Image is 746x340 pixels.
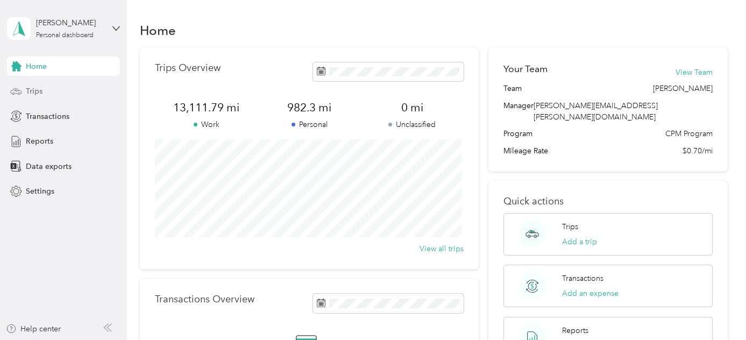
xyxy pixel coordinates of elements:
[6,323,61,335] button: Help center
[420,243,464,254] button: View all trips
[503,145,548,157] span: Mileage Rate
[36,32,94,39] div: Personal dashboard
[503,83,522,94] span: Team
[534,101,658,122] span: [PERSON_NAME][EMAIL_ADDRESS][PERSON_NAME][DOMAIN_NAME]
[258,100,360,115] span: 982.3 mi
[361,119,464,130] p: Unclassified
[562,325,588,336] p: Reports
[503,62,548,76] h2: Your Team
[683,145,713,157] span: $0.70/mi
[503,100,534,123] span: Manager
[503,196,713,207] p: Quick actions
[503,128,532,139] span: Program
[155,119,258,130] p: Work
[26,136,53,147] span: Reports
[26,161,72,172] span: Data exports
[26,61,47,72] span: Home
[155,62,221,74] p: Trips Overview
[155,100,258,115] span: 13,111.79 mi
[258,119,360,130] p: Personal
[140,25,176,36] h1: Home
[26,111,69,122] span: Transactions
[155,294,254,305] p: Transactions Overview
[653,83,713,94] span: [PERSON_NAME]
[665,128,713,139] span: CPM Program
[562,273,603,284] p: Transactions
[26,86,42,97] span: Trips
[36,17,103,29] div: [PERSON_NAME]
[676,67,713,78] button: View Team
[361,100,464,115] span: 0 mi
[26,186,54,197] span: Settings
[562,221,578,232] p: Trips
[562,288,619,299] button: Add an expense
[686,280,746,340] iframe: Everlance-gr Chat Button Frame
[562,236,597,247] button: Add a trip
